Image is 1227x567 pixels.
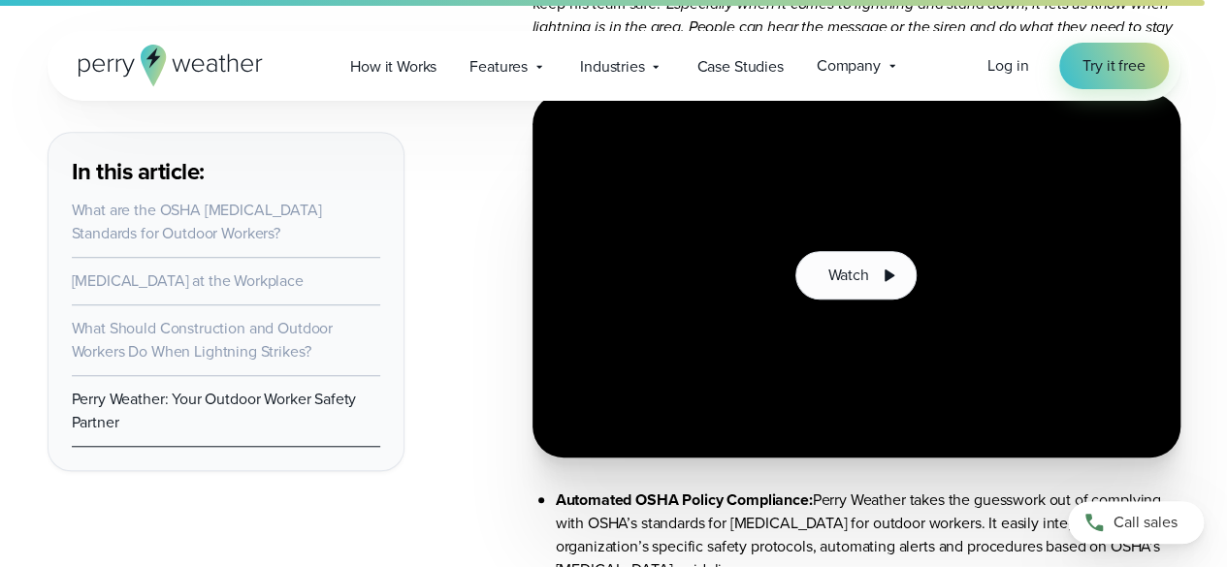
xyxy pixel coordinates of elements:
span: Try it free [1082,54,1145,78]
a: Call sales [1068,501,1204,544]
button: Watch [795,251,916,299]
strong: Automated OSHA Policy Compliance: [556,488,813,511]
a: How it Works [334,47,453,86]
span: Features [469,55,528,79]
a: Case Studies [680,47,799,86]
a: Try it free [1059,43,1168,89]
span: Industries [580,55,644,79]
a: Log in [987,54,1028,78]
span: How it Works [350,55,436,79]
a: Perry Weather: Your Outdoor Worker Safety Partner [72,388,357,433]
span: Case Studies [696,55,783,79]
span: Watch [827,264,868,287]
span: Call sales [1114,511,1178,534]
h3: In this article: [72,156,380,187]
a: What Should Construction and Outdoor Workers Do When Lightning Strikes? [72,317,334,362]
a: What are the OSHA [MEDICAL_DATA] Standards for Outdoor Workers? [72,199,322,244]
span: Company [817,54,881,78]
a: [MEDICAL_DATA] at the Workplace [72,269,304,292]
span: Log in [987,54,1028,77]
